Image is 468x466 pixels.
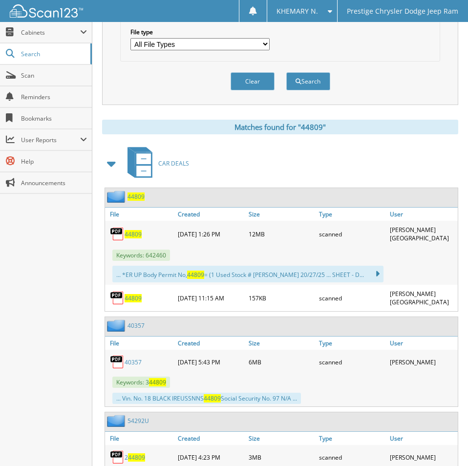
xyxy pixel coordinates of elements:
[187,271,204,279] span: 44809
[105,432,175,445] a: File
[246,223,317,245] div: 12MB
[387,223,458,245] div: [PERSON_NAME][GEOGRAPHIC_DATA]
[21,136,80,144] span: User Reports
[175,287,246,309] div: [DATE] 11:15 AM
[125,230,142,238] a: 44809
[387,352,458,372] div: [PERSON_NAME]
[107,415,128,427] img: folder2.png
[21,157,87,166] span: Help
[112,266,383,282] div: ... *ER UP Body Permit No, = (1 Used Stock # [PERSON_NAME] 20/27/25 ... SHEET - D...
[110,450,125,465] img: PDF.png
[112,393,301,404] div: ... Vin. No. 18 BLACK IREUSSNNS Social Security No. 97 N/A ...
[387,337,458,350] a: User
[10,4,83,18] img: scan123-logo-white.svg
[347,8,458,14] span: Prestige Chrysler Dodge Jeep Ram
[149,378,166,386] span: 44809
[128,321,145,330] a: 40357
[246,352,317,372] div: 6MB
[175,432,246,445] a: Created
[130,28,269,36] label: File type
[246,432,317,445] a: Size
[125,453,145,462] a: 244809
[175,208,246,221] a: Created
[317,337,387,350] a: Type
[105,208,175,221] a: File
[204,394,221,402] span: 44809
[246,287,317,309] div: 157KB
[128,417,149,425] a: 54292U
[246,208,317,221] a: Size
[277,8,318,14] span: KHEMARY N.
[317,352,387,372] div: scanned
[387,287,458,309] div: [PERSON_NAME][GEOGRAPHIC_DATA]
[128,453,145,462] span: 44809
[122,144,189,183] a: CAR DEALS
[317,223,387,245] div: scanned
[419,419,468,466] iframe: Chat Widget
[125,358,142,366] a: 40357
[112,377,170,388] span: Keywords: 3
[21,179,87,187] span: Announcements
[125,294,142,302] a: 44809
[21,71,87,80] span: Scan
[231,72,275,90] button: Clear
[175,337,246,350] a: Created
[112,250,170,261] span: Keywords: 642460
[246,337,317,350] a: Size
[110,291,125,305] img: PDF.png
[107,191,128,203] img: folder2.png
[21,28,80,37] span: Cabinets
[158,159,189,168] span: CAR DEALS
[387,208,458,221] a: User
[286,72,330,90] button: Search
[107,319,128,332] img: folder2.png
[21,50,85,58] span: Search
[21,114,87,123] span: Bookmarks
[175,223,246,245] div: [DATE] 1:26 PM
[387,432,458,445] a: User
[317,287,387,309] div: scanned
[128,192,145,201] a: 44809
[110,227,125,241] img: PDF.png
[317,432,387,445] a: Type
[175,352,246,372] div: [DATE] 5:43 PM
[102,120,458,134] div: Matches found for "44809"
[21,93,87,101] span: Reminders
[317,208,387,221] a: Type
[110,355,125,369] img: PDF.png
[105,337,175,350] a: File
